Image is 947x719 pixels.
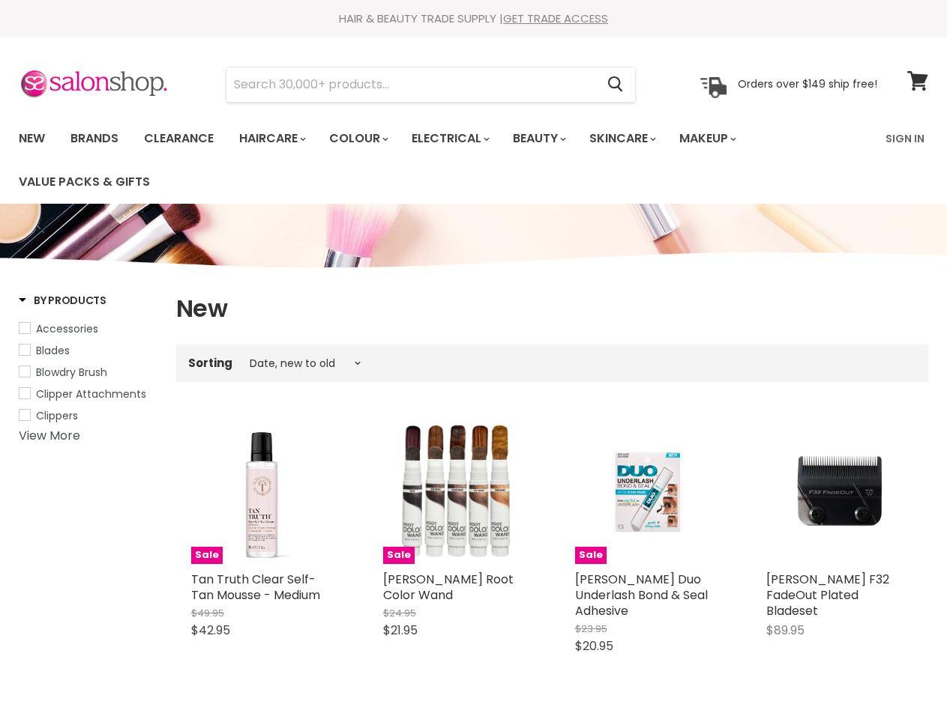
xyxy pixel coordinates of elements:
[191,622,230,639] span: $42.95
[668,123,745,154] a: Makeup
[575,637,613,655] span: $20.95
[400,123,499,154] a: Electrical
[216,418,314,565] img: Tan Truth Clear Self-Tan Mousse - Medium
[188,357,232,369] label: Sorting
[226,67,595,102] input: Search
[226,67,636,103] form: Product
[595,67,635,102] button: Search
[575,547,607,564] span: Sale
[766,622,805,639] span: $89.95
[36,321,98,336] span: Accessories
[59,123,130,154] a: Brands
[738,77,877,91] p: Orders over $149 ship free!
[575,571,708,619] a: [PERSON_NAME] Duo Underlash Bond & Seal Adhesive
[383,622,418,639] span: $21.95
[191,606,224,620] span: $49.95
[176,293,928,324] h1: New
[191,547,223,564] span: Sale
[19,427,80,444] a: View More
[36,343,70,358] span: Blades
[503,10,608,26] a: GET TRADE ACCESS
[19,342,157,359] a: Blades
[7,117,877,204] ul: Main menu
[766,418,913,565] img: Wahl F32 FadeOut Plated Bladeset
[502,123,575,154] a: Beauty
[36,365,107,380] span: Blowdry Brush
[19,293,106,308] h3: By Products
[575,418,722,565] img: Ardell Duo Underlash Bond & Seal Adhesive
[383,606,416,620] span: $24.95
[766,571,889,619] a: [PERSON_NAME] F32 FadeOut Plated Bladeset
[191,571,320,604] a: Tan Truth Clear Self-Tan Mousse - Medium
[7,166,161,198] a: Value Packs & Gifts
[383,571,514,604] a: [PERSON_NAME] Root Color Wand
[578,123,665,154] a: Skincare
[36,386,146,401] span: Clipper Attachments
[19,407,157,424] a: Clippers
[133,123,225,154] a: Clearance
[575,418,722,565] a: Ardell Duo Underlash Bond & Seal AdhesiveSale
[36,408,78,423] span: Clippers
[383,418,530,565] a: Jerome Russell Root Color WandSale
[7,123,56,154] a: New
[383,547,415,564] span: Sale
[228,123,315,154] a: Haircare
[575,622,607,636] span: $23.95
[318,123,397,154] a: Colour
[383,425,530,558] img: Jerome Russell Root Color Wand
[191,418,338,565] a: Tan Truth Clear Self-Tan Mousse - MediumSale
[877,123,934,154] a: Sign In
[19,364,157,380] a: Blowdry Brush
[19,386,157,402] a: Clipper Attachments
[19,321,157,337] a: Accessories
